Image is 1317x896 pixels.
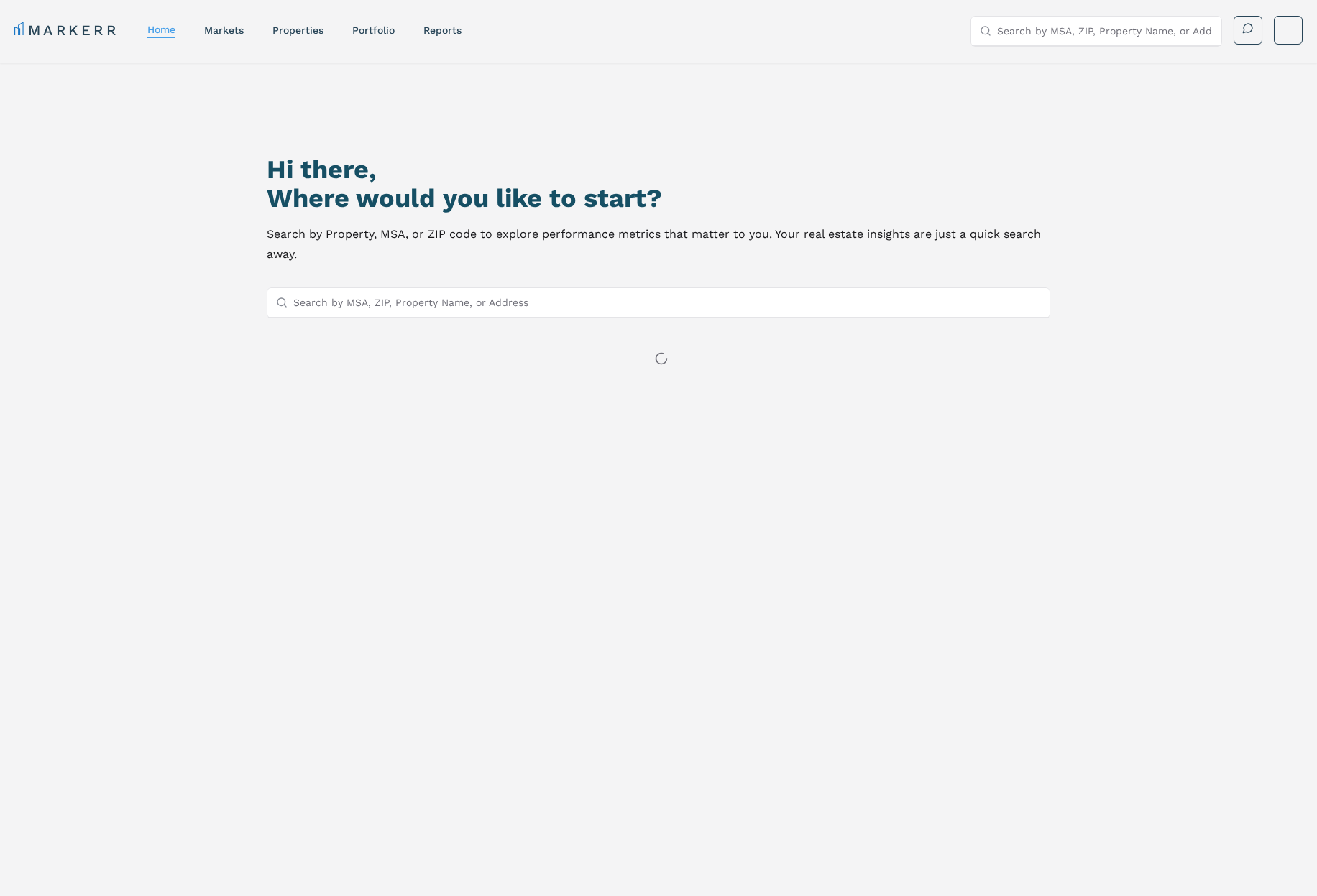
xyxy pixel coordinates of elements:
[272,24,323,36] a: properties
[267,155,1050,184] h1: Hi there,
[997,17,1213,45] input: Search by MSA, ZIP, Property Name, or Address
[147,24,175,35] a: home
[352,24,395,36] a: Portfolio
[423,24,462,36] a: reports
[267,184,1050,213] h2: Where would you like to start?
[14,20,119,40] a: MARKERR
[267,224,1050,264] p: Search by Property, MSA, or ZIP code to explore performance metrics that matter to you. Your real...
[293,288,1041,317] input: Search by MSA, ZIP, Property Name, or Address
[204,24,244,36] a: markets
